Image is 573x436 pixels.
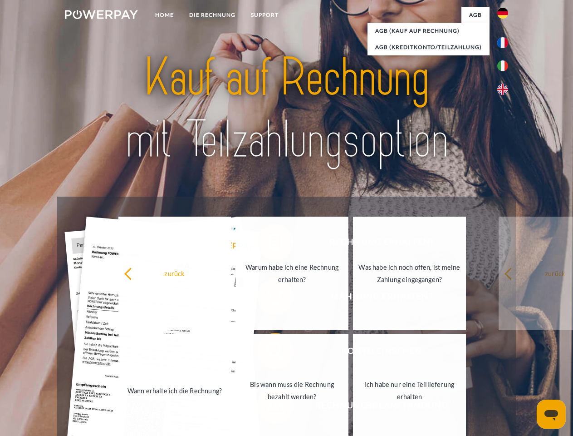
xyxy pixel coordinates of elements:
a: Was habe ich noch offen, ist meine Zahlung eingegangen? [353,217,466,330]
div: Bis wann muss die Rechnung bezahlt werden? [241,378,343,403]
img: title-powerpay_de.svg [87,44,486,174]
img: en [497,84,508,95]
iframe: Schaltfläche zum Öffnen des Messaging-Fensters [537,400,566,429]
img: fr [497,37,508,48]
div: zurück [124,267,226,279]
a: DIE RECHNUNG [181,7,243,23]
a: AGB (Kreditkonto/Teilzahlung) [367,39,490,55]
a: AGB (Kauf auf Rechnung) [367,23,490,39]
img: it [497,60,508,71]
img: logo-powerpay-white.svg [65,10,138,19]
a: agb [461,7,490,23]
img: de [497,8,508,19]
a: SUPPORT [243,7,286,23]
div: Warum habe ich eine Rechnung erhalten? [241,261,343,286]
a: Home [147,7,181,23]
div: Ich habe nur eine Teillieferung erhalten [358,378,460,403]
div: Wann erhalte ich die Rechnung? [124,384,226,396]
div: Was habe ich noch offen, ist meine Zahlung eingegangen? [358,261,460,286]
